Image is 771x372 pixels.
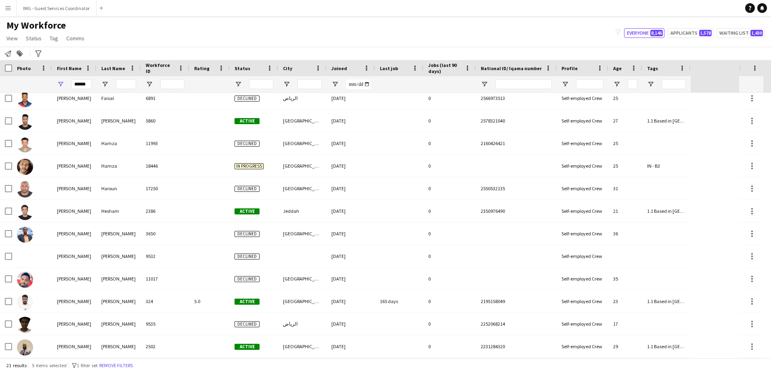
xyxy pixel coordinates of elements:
div: Hesham [96,200,141,222]
span: National ID/ Iqama number [481,65,542,71]
div: Self-employed Crew [557,200,608,222]
div: [PERSON_NAME] [52,222,96,245]
span: 2550532135 [481,185,505,191]
span: Declined [235,321,260,327]
span: View [6,35,18,42]
span: Tag [50,35,58,42]
div: [PERSON_NAME] [96,222,141,245]
div: Self-employed Crew [557,335,608,357]
div: [PERSON_NAME] [52,268,96,290]
div: 0 [423,335,476,357]
button: Open Filter Menu [235,81,242,88]
button: Open Filter Menu [481,81,488,88]
div: 6891 [141,87,189,109]
span: 2566973513 [481,95,505,101]
div: Self-employed Crew [557,132,608,154]
div: 21 [608,200,642,222]
span: 2252068214 [481,321,505,327]
button: Open Filter Menu [647,81,654,88]
div: [PERSON_NAME] [52,110,96,132]
span: 2350976490 [481,208,505,214]
button: Applicants1,578 [668,28,713,38]
div: [PERSON_NAME] [96,290,141,312]
div: 23 [608,290,642,312]
div: [PERSON_NAME] [52,290,96,312]
button: Open Filter Menu [561,81,569,88]
span: Active [235,118,260,124]
app-action-btn: Add to tag [15,49,25,58]
div: Jeddah [278,200,327,222]
a: View [3,33,21,44]
div: [DATE] [327,222,375,245]
button: Open Filter Menu [613,81,620,88]
div: [GEOGRAPHIC_DATA] [278,268,327,290]
div: [DATE] [327,245,375,267]
div: [PERSON_NAME] [52,313,96,335]
div: 0 [423,245,476,267]
button: Open Filter Menu [331,81,339,88]
span: Jobs (last 90 days) [428,62,461,74]
span: Rating [194,65,210,71]
button: Open Filter Menu [57,81,64,88]
button: Remove filters [98,361,134,370]
img: Yousif Mohammed [17,317,33,333]
div: Self-employed Crew [557,268,608,290]
div: 29 [608,335,642,357]
input: National ID/ Iqama number Filter Input [495,79,552,89]
img: Yousif Omar [17,339,33,355]
div: 5860 [141,110,189,132]
span: Status [235,65,250,71]
div: Faisal [96,87,141,109]
img: Yousif Haroun [17,181,33,197]
div: Self-employed Crew [557,313,608,335]
span: 2578321040 [481,118,505,124]
img: Yousif Mohamed [17,272,33,288]
div: [DATE] [327,177,375,200]
div: [GEOGRAPHIC_DATA] [278,110,327,132]
button: Open Filter Menu [146,81,153,88]
div: 1.1 Based in [GEOGRAPHIC_DATA], 1.3 Based in [GEOGRAPHIC_DATA], 2.3 English Level = 3/3 Excellent [642,290,691,312]
button: Open Filter Menu [101,81,109,88]
a: Comms [63,33,88,44]
span: Declined [235,254,260,260]
span: Status [26,35,42,42]
div: 1.1 Based in [GEOGRAPHIC_DATA], 2.3 English Level = 3/3 Excellent , Presentable B [642,110,691,132]
div: [DATE] [327,200,375,222]
span: 5 items selected [32,362,67,368]
div: 25 [608,155,642,177]
div: [PERSON_NAME] [96,313,141,335]
div: [PERSON_NAME] [52,245,96,267]
a: Status [23,33,45,44]
div: Hamza [96,155,141,177]
div: 0 [423,290,476,312]
div: 0 [423,313,476,335]
div: [DATE] [327,290,375,312]
img: Yousif Faisal [17,91,33,107]
div: 165 days [375,290,423,312]
div: [DATE] [327,87,375,109]
span: Declined [235,276,260,282]
span: 1 filter set [77,362,98,368]
div: 324 [141,290,189,312]
div: 25 [608,87,642,109]
div: 11993 [141,132,189,154]
input: First Name Filter Input [71,79,92,89]
span: Workforce ID [146,62,175,74]
div: [DATE] [327,268,375,290]
span: Comms [66,35,84,42]
img: Yousif Hamid [17,114,33,130]
span: Joined [331,65,347,71]
div: 3650 [141,222,189,245]
span: Active [235,344,260,350]
div: 1.1 Based in [GEOGRAPHIC_DATA], 2.2 English Level = 2/3 Good, Presentable B [642,335,691,357]
div: Self-employed Crew [557,110,608,132]
div: 17 [608,313,642,335]
img: Yousif Maki [17,227,33,243]
img: Yousif Hamza [17,136,33,152]
div: 18446 [141,155,189,177]
div: 31 [608,177,642,200]
input: City Filter Input [298,79,322,89]
div: [GEOGRAPHIC_DATA] [278,177,327,200]
span: Active [235,299,260,305]
input: Age Filter Input [628,79,637,89]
